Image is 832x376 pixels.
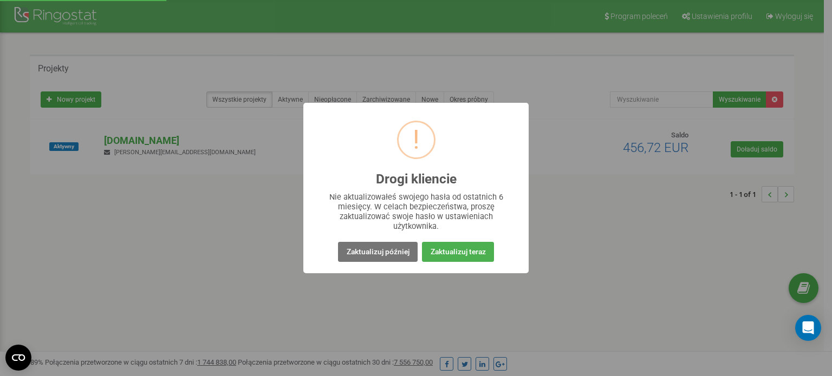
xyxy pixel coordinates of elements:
[338,242,417,262] button: Zaktualizuj później
[413,122,420,157] div: !
[5,345,31,371] button: Open CMP widget
[325,192,508,231] div: Nie aktualizowałeś swojego hasła od ostatnich 6 miesięcy. W celach bezpieczeństwa, proszę zaktual...
[795,315,821,341] div: Open Intercom Messenger
[376,172,457,187] h2: Drogi kliencie
[422,242,493,262] button: Zaktualizuj teraz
